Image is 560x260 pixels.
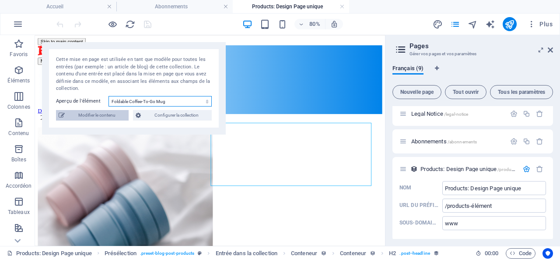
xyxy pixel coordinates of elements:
h6: Durée de la session [476,248,499,259]
div: Paramètres [510,110,518,118]
button: Plus [524,17,556,31]
button: Skip to main content [3,4,63,13]
h6: 80% [308,19,322,29]
button: reload [125,19,135,29]
div: Supprimer [536,138,543,145]
i: Cet élément peut être associé à un champ collection [321,250,326,256]
div: Paramètres [510,138,518,145]
span: Nouvelle page [396,89,437,95]
p: Colonnes [7,103,30,110]
button: publish [503,17,517,31]
div: Cette mise en page est utilisée en tant que modèle pour toutes les entrées (par exemple : un arti... [56,56,212,93]
span: /abonnements [448,139,477,144]
button: pages [450,19,461,29]
h3: Gérer vos pages et vos paramètres [409,50,535,58]
p: Pour afficher une entrée, cette URL est ajoutée avant chaque slug de l'entrée. Par exemple : si n... [399,202,439,209]
i: Navigateur [468,19,478,29]
input: Sous-domaine [442,216,546,230]
p: Indiquez si cette page doit être sur un autre sous-domaine (par exemple : shop.yourdomain.com). V... [399,219,439,226]
span: . post--headline [399,248,430,259]
span: 00 00 [485,248,498,259]
span: /products-élément [497,167,534,172]
input: URL du préfixe [442,199,546,213]
p: Favoris [10,51,28,58]
button: text_generator [485,19,496,29]
button: Code [506,248,535,259]
input: Nom [442,181,546,195]
span: Cliquez pour sélectionner. Double-cliquez pour modifier. [105,248,136,259]
div: Supprimer [536,110,543,118]
button: Nouvelle page [392,85,441,99]
p: Tableaux [8,209,30,216]
div: Cette mise en page est utilisée en tant que modèle pour toutes les entrées (par exemple : un arti... [410,165,418,173]
span: . preset-blog-post-products [140,248,194,259]
i: Cet élément peut être associé à un champ collection [370,250,375,256]
span: Cliquez pour ouvrir la page. [411,110,468,117]
div: Onglets langues [392,65,553,82]
span: : [491,250,492,256]
span: Cliquez pour sélectionner. Double-cliquez pour modifier. [340,248,366,259]
span: /legal-notice [444,112,469,117]
i: Publier [504,19,514,29]
div: Dupliquer [523,110,530,118]
div: Abonnements/abonnements [409,139,506,144]
span: Plus [527,20,553,28]
span: Code [510,248,532,259]
button: Usercentrics [542,248,553,259]
span: Cliquez pour sélectionner. Double-cliquez pour modifier. [389,248,396,259]
i: Design (Ctrl+Alt+Y) [433,19,443,29]
span: Tout ouvrir [449,89,483,95]
i: Cet élément est une présélection personnalisable. [198,251,202,256]
button: navigator [468,19,478,29]
span: Products: Design Page unique [420,166,534,172]
p: Nom du Design Page unique [399,184,411,191]
i: Cet élément est associé à une collection. [434,250,439,256]
button: Tout ouvrir [445,85,486,99]
div: Supprimer [536,165,543,173]
button: design [433,19,443,29]
span: Configurer la collection [143,110,209,121]
div: Dupliquer [523,138,530,145]
button: Modifier le contenu [56,110,129,121]
p: Contenu [8,130,29,137]
i: Lors du redimensionnement, ajuster automatiquement le niveau de zoom en fonction de l'appareil sé... [330,20,338,28]
button: Configurer la collection [133,110,212,121]
a: Cliquez pour annuler la sélection. Double-cliquez pour ouvrir Pages. [7,248,92,259]
span: Cliquez pour sélectionner. Double-cliquez pour modifier. [216,248,277,259]
p: Éléments [7,77,30,84]
i: Pages (Ctrl+Alt+S) [450,19,460,29]
div: Products: Design Page unique/products-élément [418,166,518,172]
button: Tous les paramètres [490,85,553,99]
span: Modifier le contenu [67,110,126,121]
h2: Pages [409,42,553,50]
span: Cliquez pour sélectionner. Double-cliquez pour modifier. [291,248,317,259]
div: Legal Notice/legal-notice [409,111,506,117]
p: Boîtes [11,156,26,163]
label: Aperçu de l'élément [56,96,108,107]
p: Accordéon [6,182,31,189]
div: Paramètres [523,165,530,173]
span: Cliquez pour ouvrir la page. [411,138,477,145]
i: AI Writer [485,19,495,29]
span: Français (9) [392,63,423,75]
h4: Products: Design Page unique [233,2,349,11]
span: Tous les paramètres [494,89,549,95]
h4: Abonnements [116,2,233,11]
button: 80% [294,19,325,29]
i: Actualiser la page [125,19,135,29]
nav: breadcrumb [105,248,439,259]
